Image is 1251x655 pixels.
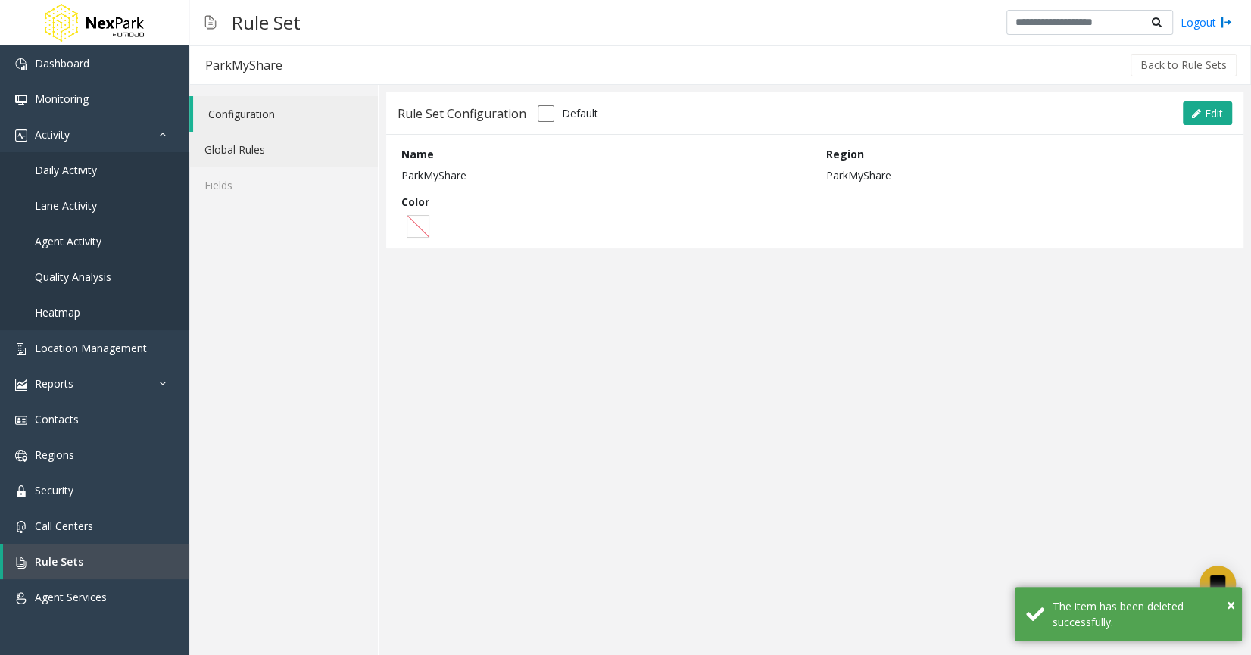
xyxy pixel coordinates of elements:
label: Region [826,146,864,162]
span: Monitoring [35,92,89,106]
img: 'icon' [15,557,27,569]
img: pageIcon [204,4,217,41]
span: Contacts [35,412,79,426]
button: Close [1227,594,1235,616]
a: Fields [189,167,378,203]
img: 'icon' [15,343,27,355]
a: Logout [1181,14,1232,30]
span: Lane Activity [35,198,97,213]
img: 'icon' [15,58,27,70]
span: Dashboard [35,56,89,70]
a: Configuration [193,96,378,132]
span: Regions [35,448,74,462]
span: Default [562,105,598,121]
span: Activity [35,127,70,142]
img: 'icon' [15,592,27,604]
span: Quality Analysis [35,270,111,284]
img: 'icon' [15,450,27,462]
span: Security [35,483,73,497]
a: Global Rules [189,132,378,167]
span: Daily Activity [35,163,97,177]
img: 'icon' [15,414,27,426]
span: Reports [35,376,73,391]
p: ParkMyShare [401,167,803,183]
img: 'icon' [15,521,27,533]
span: Rule Sets [35,554,83,569]
img: 'icon' [15,129,27,142]
img: 'icon' [15,94,27,106]
a: Rule Sets [3,544,189,579]
h3: Rule Set [224,4,308,41]
button: Edit [1183,101,1232,126]
label: Name [401,146,434,162]
div: Rule Set Configuration [398,104,526,123]
span: Agent Services [35,590,107,604]
div: ParkMyShare [205,55,282,75]
label: Color [401,194,429,210]
span: Heatmap [35,305,80,320]
span: Edit [1205,106,1223,120]
span: Location Management [35,341,147,355]
p: ParkMyShare [826,167,1228,183]
img: 'icon' [15,485,27,497]
span: Call Centers [35,519,93,533]
span: × [1227,594,1235,615]
div: The item has been deleted successfully. [1053,598,1231,630]
button: Back to Rule Sets [1131,54,1237,76]
img: logout [1220,14,1232,30]
span: Agent Activity [35,234,101,248]
img: 'icon' [15,379,27,391]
